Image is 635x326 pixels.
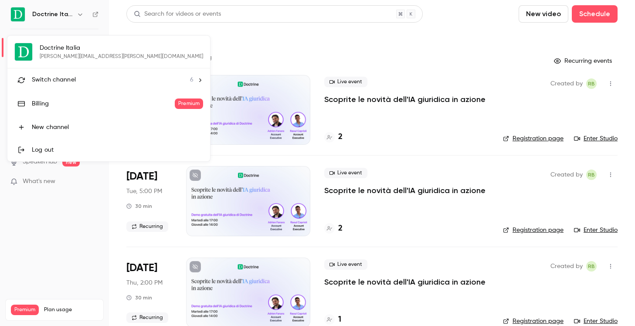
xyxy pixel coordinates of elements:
span: Switch channel [32,75,76,85]
span: 6 [190,75,194,85]
span: Premium [175,98,203,109]
div: New channel [32,123,203,132]
div: Billing [32,99,175,108]
div: Log out [32,146,203,154]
